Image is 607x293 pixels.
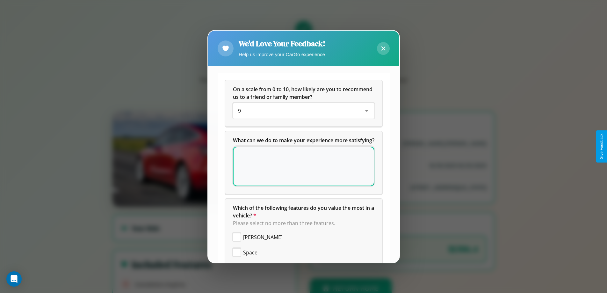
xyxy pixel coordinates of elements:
div: On a scale from 0 to 10, how likely are you to recommend us to a friend or family member? [233,103,374,119]
span: What can we do to make your experience more satisfying? [233,137,374,144]
span: Please select no more than three features. [233,220,335,227]
span: Space [243,249,257,256]
p: Help us improve your CarGo experience [239,50,325,59]
div: On a scale from 0 to 10, how likely are you to recommend us to a friend or family member? [225,80,382,126]
span: 9 [238,107,241,114]
h5: On a scale from 0 to 10, how likely are you to recommend us to a friend or family member? [233,85,374,101]
span: [PERSON_NAME] [243,233,283,241]
div: Open Intercom Messenger [6,271,22,287]
span: On a scale from 0 to 10, how likely are you to recommend us to a friend or family member? [233,86,374,100]
h2: We'd Love Your Feedback! [239,38,325,49]
div: Give Feedback [599,134,604,159]
span: Which of the following features do you value the most in a vehicle? [233,204,375,219]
